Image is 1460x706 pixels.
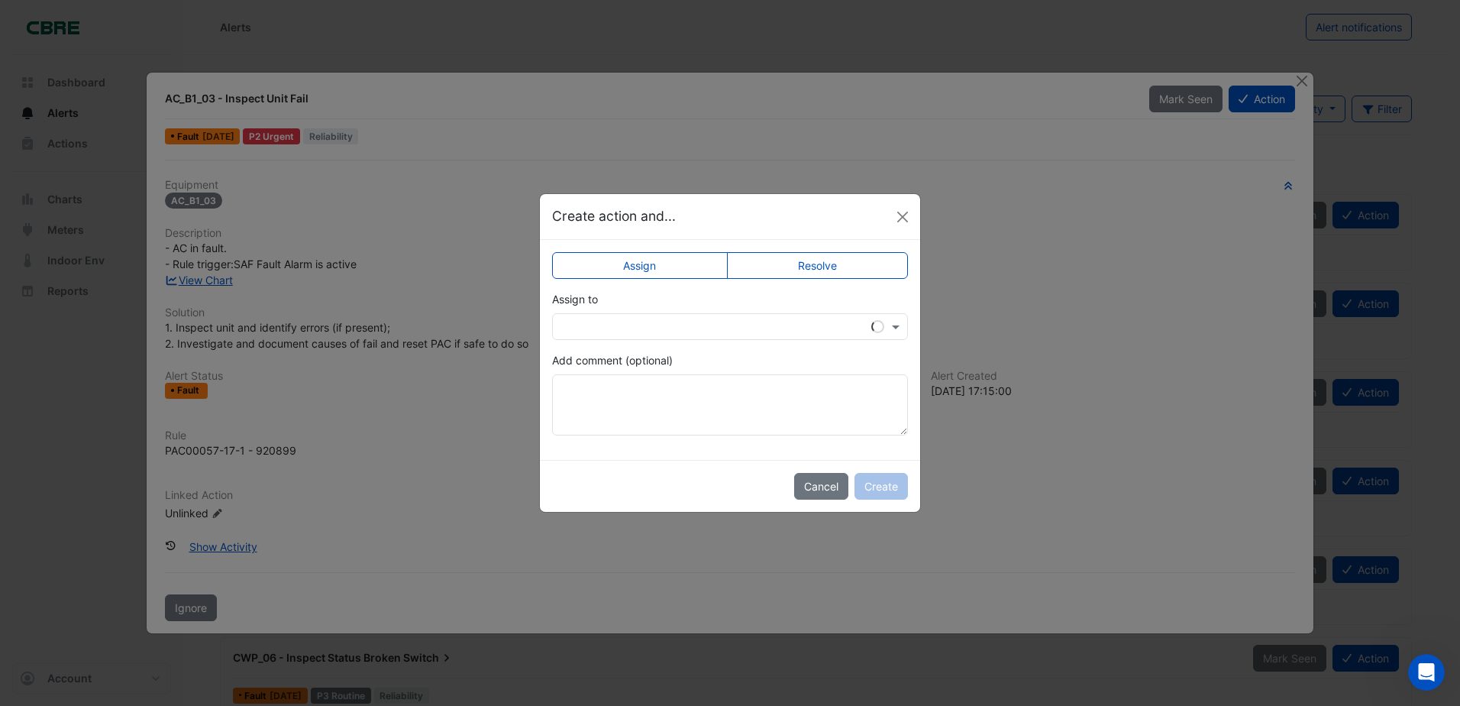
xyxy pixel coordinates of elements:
[552,352,673,368] label: Add comment (optional)
[727,252,909,279] label: Resolve
[552,291,598,307] label: Assign to
[552,206,676,226] h5: Create action and...
[552,252,728,279] label: Assign
[1408,654,1445,691] iframe: Intercom live chat
[891,206,914,228] button: Close
[794,473,848,500] button: Cancel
